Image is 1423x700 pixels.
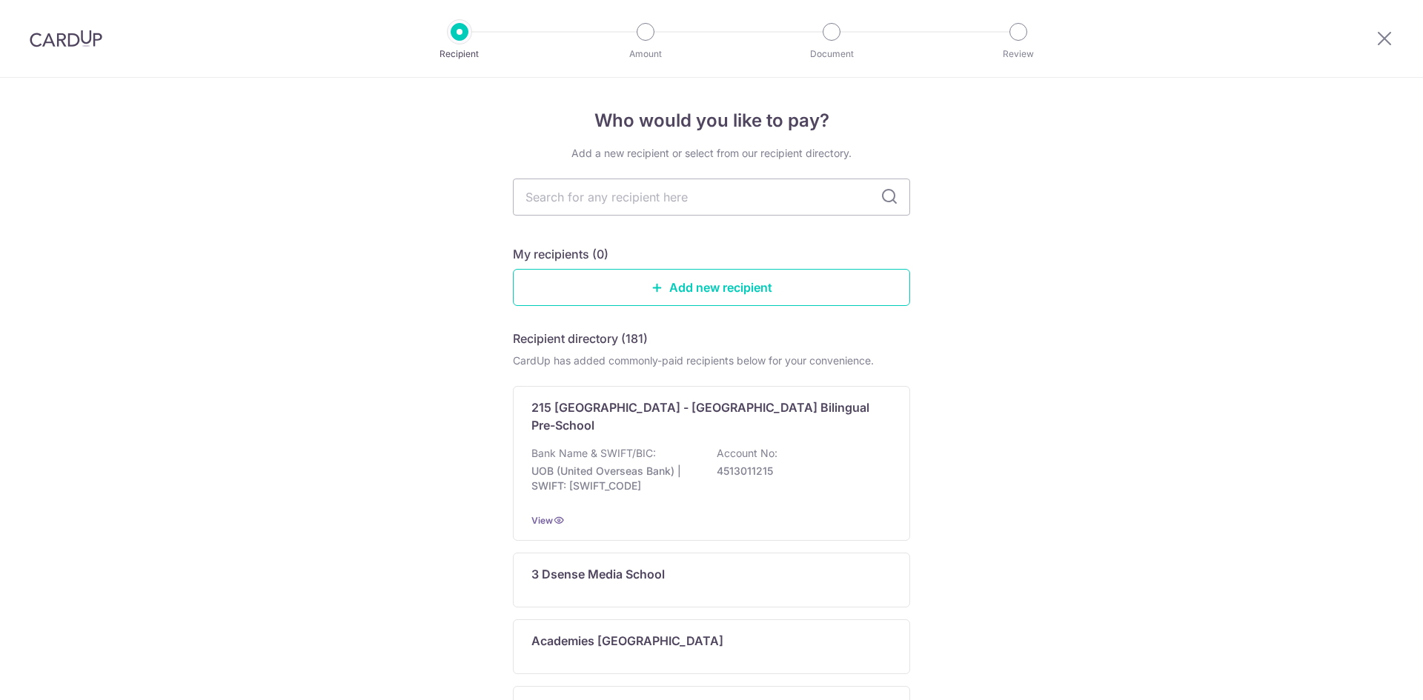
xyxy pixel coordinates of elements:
[963,47,1073,61] p: Review
[513,107,910,134] h4: Who would you like to pay?
[513,146,910,161] div: Add a new recipient or select from our recipient directory.
[591,47,700,61] p: Amount
[717,446,777,461] p: Account No:
[513,179,910,216] input: Search for any recipient here
[405,47,514,61] p: Recipient
[531,446,656,461] p: Bank Name & SWIFT/BIC:
[717,464,883,479] p: 4513011215
[513,269,910,306] a: Add new recipient
[531,399,874,434] p: 215 [GEOGRAPHIC_DATA] - [GEOGRAPHIC_DATA] Bilingual Pre-School
[513,353,910,368] div: CardUp has added commonly-paid recipients below for your convenience.
[531,464,697,493] p: UOB (United Overseas Bank) | SWIFT: [SWIFT_CODE]
[30,30,102,47] img: CardUp
[531,565,665,583] p: 3 Dsense Media School
[531,632,723,650] p: Academies [GEOGRAPHIC_DATA]
[1328,656,1408,693] iframe: Opens a widget where you can find more information
[531,515,553,526] a: View
[513,330,648,347] h5: Recipient directory (181)
[777,47,886,61] p: Document
[513,245,608,263] h5: My recipients (0)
